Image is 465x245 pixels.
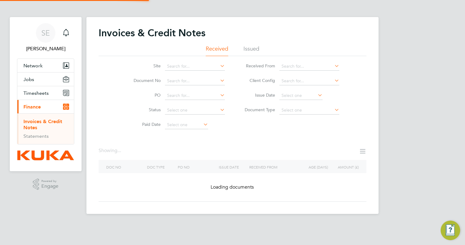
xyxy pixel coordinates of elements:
a: SE[PERSON_NAME] [17,23,74,52]
input: Select one [165,121,208,129]
a: Statements [23,133,49,139]
a: Invoices & Credit Notes [23,119,62,130]
span: Timesheets [23,90,49,96]
input: Select one [165,106,225,115]
span: Finance [23,104,41,110]
span: Engage [41,184,58,189]
img: kuka-logo-retina.png [17,151,74,160]
input: Search for... [279,77,339,85]
span: Network [23,63,43,69]
input: Select one [279,91,323,100]
div: Finance [17,113,74,144]
button: Timesheets [17,86,74,100]
span: ... [117,147,121,154]
label: Issue Date [240,92,275,98]
a: Go to home page [17,151,74,160]
span: Powered by [41,179,58,184]
label: Document Type [240,107,275,112]
label: Client Config [240,78,275,83]
label: Status [126,107,161,112]
label: PO [126,92,161,98]
label: Paid Date [126,122,161,127]
span: SE [41,29,50,37]
button: Engage Resource Center [441,221,460,240]
input: Search for... [279,62,339,71]
li: Received [206,45,228,56]
input: Select one [279,106,339,115]
h2: Invoices & Credit Notes [99,27,205,39]
a: Powered byEngage [33,179,59,190]
input: Search for... [165,62,225,71]
button: Network [17,59,74,72]
button: Jobs [17,73,74,86]
span: Jobs [23,76,34,82]
span: Sharon Edwards [17,45,74,52]
label: Site [126,63,161,69]
button: Finance [17,100,74,113]
div: Showing [99,147,122,154]
label: Received From [240,63,275,69]
input: Search for... [165,77,225,85]
input: Search for... [165,91,225,100]
nav: Main navigation [10,17,82,171]
li: Issued [243,45,259,56]
label: Document No [126,78,161,83]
